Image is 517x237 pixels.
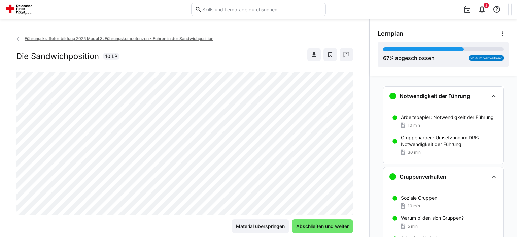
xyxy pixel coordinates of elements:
[400,173,446,180] h3: Gruppenverhalten
[485,3,487,7] span: 2
[401,195,437,201] p: Soziale Gruppen
[401,215,464,221] p: Warum bilden sich Gruppen?
[408,123,420,128] span: 10 min
[292,219,353,233] button: Abschließen und weiter
[235,223,286,230] span: Material überspringen
[378,30,403,37] span: Lernplan
[401,114,494,121] p: Arbeitspapier: Notwendigkeit der Führung
[16,36,213,41] a: Führungskräftefortbildung 2025 Modul 3: Führungskompetenzen - Führen in der Sandwichposition
[383,55,389,61] span: 67
[25,36,213,41] span: Führungskräftefortbildung 2025 Modul 3: Führungskompetenzen - Führen in der Sandwichposition
[401,134,498,148] p: Gruppenarbeit: Umsetzung im DRK: Notwendigkeit der Führung
[232,219,289,233] button: Material überspringen
[202,6,322,12] input: Skills und Lernpfade durchsuchen…
[408,224,418,229] span: 5 min
[400,93,470,99] h3: Notwendigkeit der Führung
[16,51,99,61] h2: Die Sandwichposition
[408,150,421,155] span: 30 min
[383,54,435,62] div: % abgeschlossen
[105,53,117,60] span: 10 LP
[295,223,350,230] span: Abschließen und weiter
[408,203,420,209] span: 10 min
[470,56,502,60] span: 2h 46m verbleibend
